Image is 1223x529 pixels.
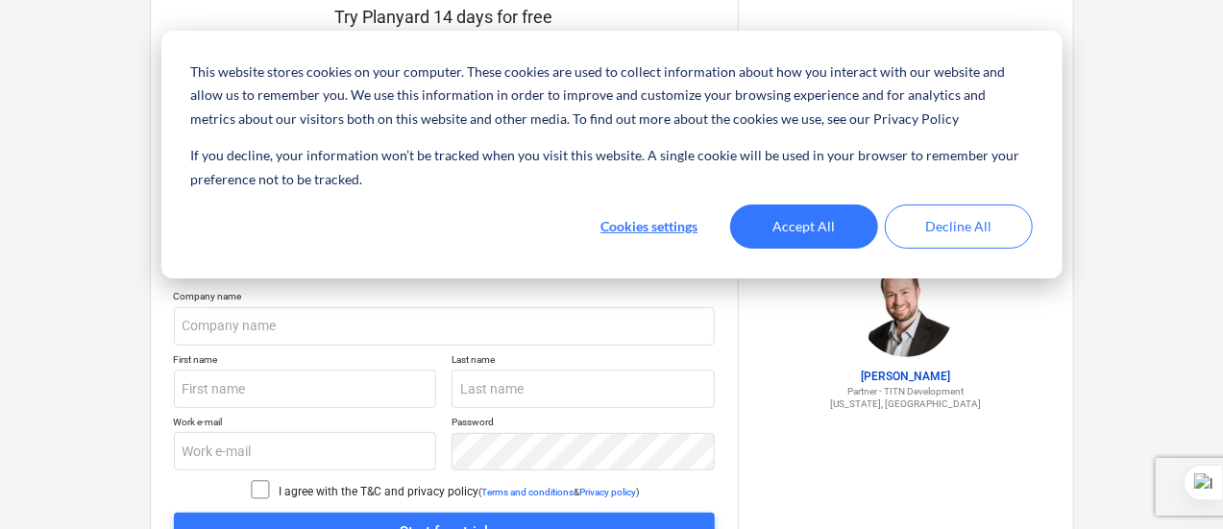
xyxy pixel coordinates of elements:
[575,204,723,249] button: Cookies settings
[174,6,715,29] p: Try Planyard 14 days for free
[482,487,575,497] a: Terms and conditions
[174,416,437,432] p: Work e-mail
[452,353,715,370] p: Last name
[452,416,715,432] p: Password
[762,397,1050,410] p: [US_STATE], [GEOGRAPHIC_DATA]
[580,487,637,497] a: Privacy policy
[174,290,715,306] p: Company name
[762,385,1050,397] p: Partner - TITN Development
[452,370,715,408] input: Last name
[174,432,437,470] input: Work e-mail
[174,307,715,346] input: Company name
[280,484,479,500] p: I agree with the T&C and privacy policy
[190,144,1032,191] p: If you decline, your information won’t be tracked when you visit this website. A single cookie wi...
[161,31,1063,278] div: Cookie banner
[885,204,1033,249] button: Decline All
[479,486,640,498] p: ( & )
[730,204,878,249] button: Accept All
[762,369,1050,385] p: [PERSON_NAME]
[190,60,1032,132] p: This website stores cookies on your computer. These cookies are used to collect information about...
[858,261,954,357] img: Jordan Cohen
[174,353,437,370] p: First name
[174,370,437,408] input: First name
